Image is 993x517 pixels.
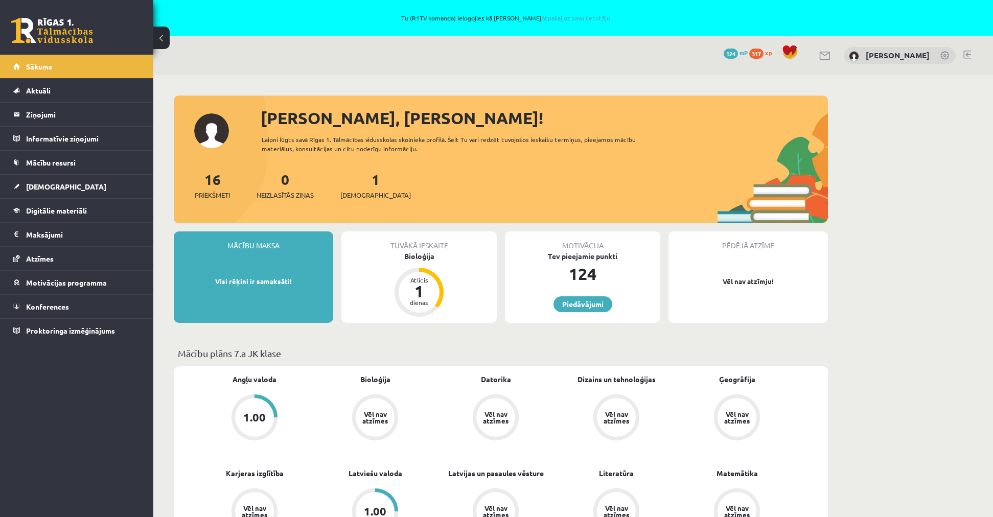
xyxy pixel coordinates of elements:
span: 317 [749,49,764,59]
span: [DEMOGRAPHIC_DATA] [340,190,411,200]
span: [DEMOGRAPHIC_DATA] [26,182,106,191]
span: Priekšmeti [195,190,230,200]
span: Neizlasītās ziņas [257,190,314,200]
div: 1 [404,283,434,299]
a: Vēl nav atzīmes [315,394,435,442]
a: Vēl nav atzīmes [677,394,797,442]
span: Atzīmes [26,254,54,263]
a: Maksājumi [13,223,141,246]
a: Latvijas un pasaules vēsture [448,468,544,479]
a: Atzīmes [13,247,141,270]
span: mP [740,49,748,57]
a: 1.00 [194,394,315,442]
div: Vēl nav atzīmes [361,411,389,424]
div: Bioloģija [341,251,497,262]
div: Tuvākā ieskaite [341,231,497,251]
a: Piedāvājumi [553,296,612,312]
div: Tev pieejamie punkti [505,251,660,262]
div: Atlicis [404,277,434,283]
p: Mācību plāns 7.a JK klase [178,346,824,360]
legend: Ziņojumi [26,103,141,126]
div: Motivācija [505,231,660,251]
div: Vēl nav atzīmes [602,411,631,424]
span: Motivācijas programma [26,278,107,287]
div: Pēdējā atzīme [668,231,828,251]
a: Konferences [13,295,141,318]
a: 317 xp [749,49,777,57]
span: xp [765,49,772,57]
div: 1.00 [364,506,386,517]
a: Matemātika [717,468,758,479]
div: Mācību maksa [174,231,333,251]
p: Visi rēķini ir samaksāti! [179,276,328,287]
div: 124 [505,262,660,286]
span: Proktoringa izmēģinājums [26,326,115,335]
span: 124 [724,49,738,59]
a: Vēl nav atzīmes [435,394,556,442]
a: Proktoringa izmēģinājums [13,319,141,342]
a: Vēl nav atzīmes [556,394,677,442]
a: Datorika [481,374,511,385]
a: 0Neizlasītās ziņas [257,170,314,200]
a: Atpakaļ uz savu lietotāju [541,14,610,22]
span: Sākums [26,62,52,71]
span: Digitālie materiāli [26,206,87,215]
span: Aktuāli [26,86,51,95]
a: Rīgas 1. Tālmācības vidusskola [11,18,93,43]
a: [DEMOGRAPHIC_DATA] [13,175,141,198]
a: Ģeogrāfija [719,374,755,385]
legend: Informatīvie ziņojumi [26,127,141,150]
a: Dizains un tehnoloģijas [578,374,656,385]
a: Informatīvie ziņojumi [13,127,141,150]
a: Angļu valoda [233,374,276,385]
a: 1[DEMOGRAPHIC_DATA] [340,170,411,200]
div: Vēl nav atzīmes [481,411,510,424]
a: 16Priekšmeti [195,170,230,200]
div: [PERSON_NAME], [PERSON_NAME]! [261,106,828,130]
a: Digitālie materiāli [13,199,141,222]
a: [PERSON_NAME] [866,50,930,60]
p: Vēl nav atzīmju! [674,276,823,287]
a: Motivācijas programma [13,271,141,294]
div: 1.00 [243,412,266,423]
a: 124 mP [724,49,748,57]
a: Karjeras izglītība [226,468,284,479]
div: Laipni lūgts savā Rīgas 1. Tālmācības vidusskolas skolnieka profilā. Šeit Tu vari redzēt tuvojošo... [262,135,654,153]
a: Latviešu valoda [349,468,402,479]
a: Literatūra [599,468,634,479]
div: Vēl nav atzīmes [723,411,751,424]
span: Mācību resursi [26,158,76,167]
a: Mācību resursi [13,151,141,174]
a: Aktuāli [13,79,141,102]
img: Anna Enija Kozlinska [849,51,859,61]
div: dienas [404,299,434,306]
a: Bioloģija Atlicis 1 dienas [341,251,497,318]
legend: Maksājumi [26,223,141,246]
span: Tu (R1TV komanda) ielogojies kā [PERSON_NAME] [118,15,894,21]
a: Bioloģija [360,374,390,385]
span: Konferences [26,302,69,311]
a: Sākums [13,55,141,78]
a: Ziņojumi [13,103,141,126]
